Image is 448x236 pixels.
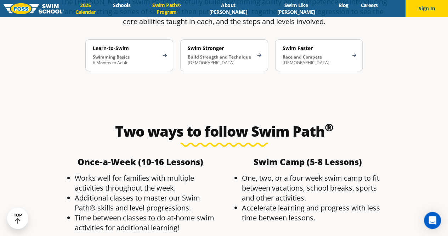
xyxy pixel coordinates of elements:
a: Swim Like [PERSON_NAME] [260,2,332,15]
strong: Build Strength and Technique [188,54,251,60]
sup: ® [325,120,333,135]
a: About [PERSON_NAME] [197,2,260,15]
li: Additional classes to master our Swim Path® skills and level progressions. [75,193,221,213]
h4: ​ [61,158,221,166]
li: Accelerate learning and progress with less time between lessons. [242,203,388,223]
a: Careers [355,2,384,9]
li: Time between classes to do at-home swim activities for additional learning! [75,213,221,233]
h4: Swim Faster [283,45,348,51]
div: TOP [14,213,22,224]
h4: Swim Stronger [188,45,254,51]
h2: Two ways to follow Swim Path [57,123,391,140]
p: 6 Months to Adult [93,54,159,66]
img: FOSS Swim School Logo [4,3,64,14]
h4: Learn-to-Swim [93,45,159,51]
li: One, two, or a four week swim camp to fit between vacations, school breaks, sports and other acti... [242,173,388,203]
strong: Race and Compete [283,54,322,60]
p: [DEMOGRAPHIC_DATA] [283,54,348,66]
a: 2025 Calendar [64,2,107,15]
a: Blog [332,2,355,9]
strong: Swimming Basics [93,54,130,60]
b: Once-a-Week (10-16 Lessons) [78,156,203,168]
a: Schools [107,2,137,9]
b: Swim Camp (5-8 Lessons) [254,156,362,168]
li: Works well for families with multiple activities throughout the week. [75,173,221,193]
p: [DEMOGRAPHIC_DATA] [188,54,254,66]
a: Swim Path® Program [137,2,197,15]
div: Open Intercom Messenger [424,212,441,229]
